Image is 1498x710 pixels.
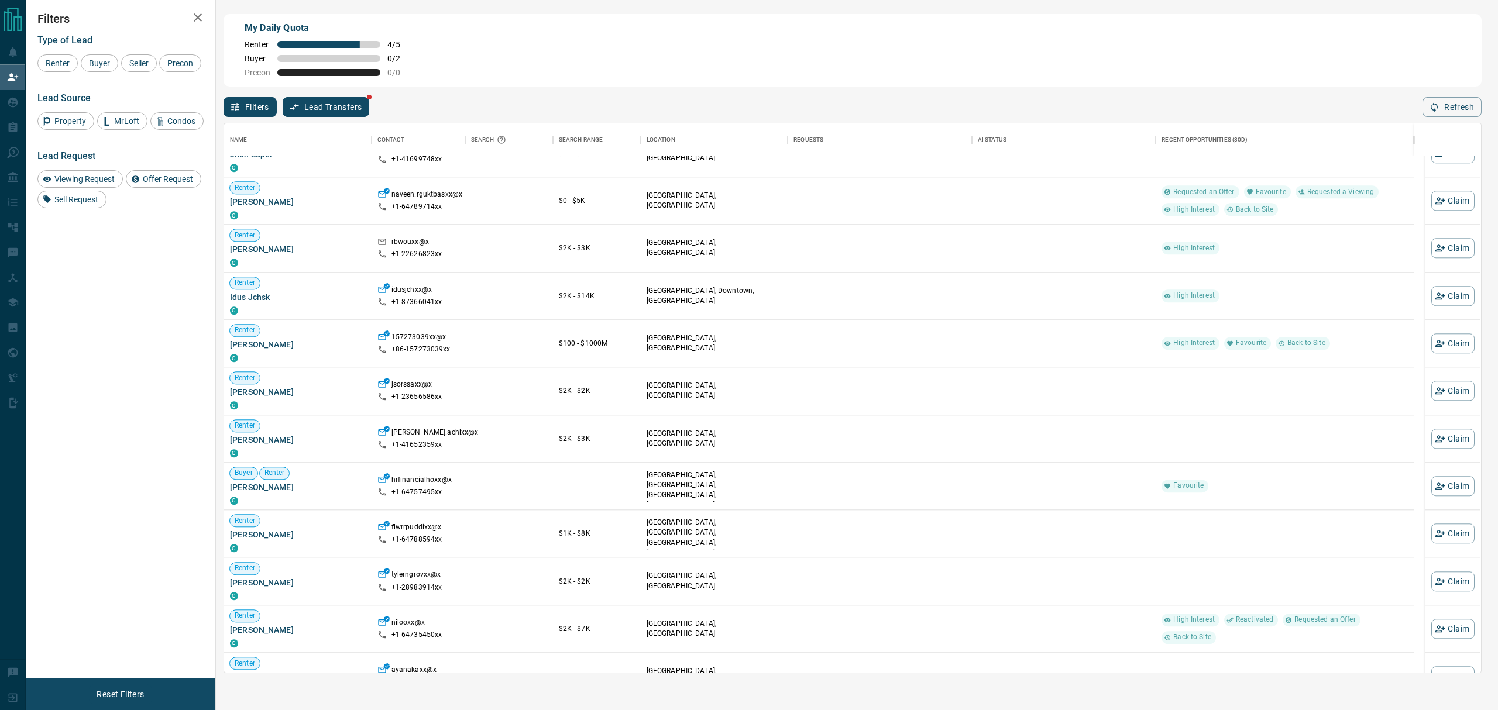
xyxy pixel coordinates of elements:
p: [GEOGRAPHIC_DATA], [GEOGRAPHIC_DATA], [GEOGRAPHIC_DATA], [GEOGRAPHIC_DATA] [647,470,782,511]
p: +1- 41652359xx [391,440,442,450]
span: Renter [230,659,260,668]
p: $2K - $2K [559,386,635,397]
div: condos.ca [230,449,238,457]
span: Back to Site [1283,339,1330,349]
span: Lead Source [37,92,91,104]
div: AI Status [978,123,1006,156]
div: Recent Opportunities (30d) [1162,123,1248,156]
span: Renter [260,468,290,478]
p: $2K - $14K [559,291,635,301]
div: condos.ca [230,164,238,172]
div: Contact [372,123,465,156]
span: Renter [245,40,270,49]
span: Renter [230,183,260,193]
span: [PERSON_NAME] [230,624,366,636]
span: Renter [230,516,260,526]
button: Lead Transfers [283,97,370,117]
div: Location [647,123,675,156]
p: ayanakaxx@x [391,665,437,677]
p: $2K - $3K [559,243,635,254]
span: Back to Site [1231,205,1279,215]
div: condos.ca [230,211,238,219]
span: Buyer [85,58,114,68]
span: Favourite [1251,187,1291,197]
p: +1- 64789714xx [391,202,442,212]
p: My Daily Quota [245,21,413,35]
button: Claim [1431,571,1475,591]
div: condos.ca [230,354,238,362]
span: Condos [163,116,200,126]
span: Buyer [230,468,257,478]
div: condos.ca [230,259,238,267]
p: tylerngrovxx@x [391,570,441,583]
p: 157273039xx@x [391,332,446,344]
div: Name [224,123,372,156]
p: +86- 157273039xx [391,344,451,354]
span: High Interest [1169,339,1219,349]
span: High Interest [1169,291,1219,301]
div: Search [471,123,510,156]
p: $0 - $5K [559,195,635,206]
span: [PERSON_NAME] [230,434,366,446]
div: MrLoft [97,112,147,130]
span: [PERSON_NAME] [230,529,366,541]
span: Renter [230,326,260,336]
span: Viewing Request [50,174,119,184]
p: +1- 28983914xx [391,583,442,592]
p: [GEOGRAPHIC_DATA], [GEOGRAPHIC_DATA] [647,191,782,211]
span: High Interest [1169,243,1219,253]
p: +1- 64735450xx [391,630,442,640]
span: High Interest [1169,205,1219,215]
div: Condos [150,112,204,130]
span: Renter [230,373,260,383]
div: Seller [121,54,157,72]
p: nilooxx@x [391,618,425,630]
div: Requests [788,123,972,156]
div: Offer Request [126,170,201,188]
span: High Interest [1169,615,1219,625]
span: [PERSON_NAME] [230,577,366,588]
h2: Filters [37,12,204,26]
span: [PERSON_NAME] [230,196,366,208]
span: Idus Jchsk [230,291,366,303]
div: Renter [37,54,78,72]
button: Claim [1431,619,1475,639]
span: [PERSON_NAME] [230,339,366,350]
button: Refresh [1423,97,1482,117]
p: $100 - $1000M [559,338,635,349]
span: Buyer [245,54,270,63]
p: [GEOGRAPHIC_DATA], [GEOGRAPHIC_DATA] [647,333,782,353]
span: Renter [230,421,260,430]
span: [PERSON_NAME] [230,672,366,684]
button: Claim [1431,381,1475,401]
span: Requested an Offer [1169,187,1239,197]
span: Renter [230,278,260,288]
p: [GEOGRAPHIC_DATA], Downtown, [GEOGRAPHIC_DATA] [647,286,782,306]
span: Type of Lead [37,35,92,46]
button: Claim [1431,524,1475,544]
p: rbwouxx@x [391,237,429,250]
span: Requested an Offer [1290,615,1360,625]
div: Sell Request [37,191,106,208]
p: $3K - $3K [559,148,635,158]
button: Claim [1431,667,1475,687]
p: [GEOGRAPHIC_DATA], [GEOGRAPHIC_DATA] [647,239,782,259]
p: jsorssaxx@x [391,380,432,392]
div: Requests [793,123,823,156]
p: +1- 87366041xx [391,297,442,307]
p: +1- 41699748xx [391,154,442,164]
span: MrLoft [110,116,143,126]
div: condos.ca [230,639,238,647]
p: hrfinancialhoxx@x [391,475,452,487]
button: Claim [1431,239,1475,259]
span: Renter [42,58,74,68]
span: [PERSON_NAME] [230,481,366,493]
div: AI Status [972,123,1156,156]
span: 0 / 0 [387,68,413,77]
span: Requested a Viewing [1303,187,1379,197]
p: +1- 64788594xx [391,535,442,545]
div: condos.ca [230,402,238,410]
div: Precon [159,54,201,72]
p: [PERSON_NAME].achixx@x [391,428,479,440]
div: condos.ca [230,306,238,315]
